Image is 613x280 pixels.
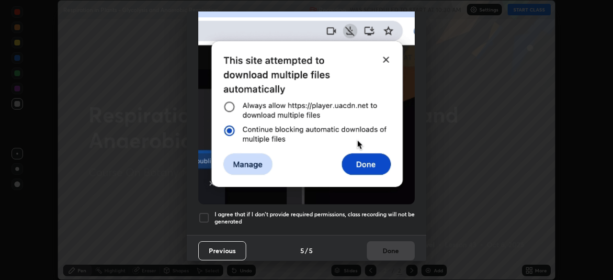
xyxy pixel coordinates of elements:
[305,246,308,256] h4: /
[309,246,313,256] h4: 5
[215,211,415,225] h5: I agree that if I don't provide required permissions, class recording will not be generated
[198,241,246,260] button: Previous
[300,246,304,256] h4: 5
